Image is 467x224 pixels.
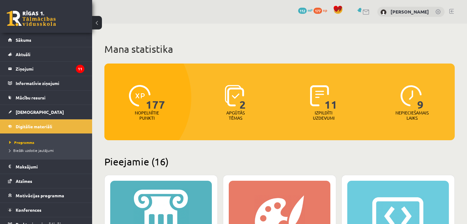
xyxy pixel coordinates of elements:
[391,9,429,15] a: [PERSON_NAME]
[312,110,336,121] p: Izpildīti uzdevumi
[16,95,45,100] span: Mācību resursi
[8,105,84,119] a: [DEMOGRAPHIC_DATA]
[8,160,84,174] a: Maksājumi
[104,43,455,55] h1: Mana statistika
[298,8,313,13] a: 112 mP
[16,52,30,57] span: Aktuāli
[8,62,84,76] a: Ziņojumi11
[8,33,84,47] a: Sākums
[7,11,56,26] a: Rīgas 1. Tālmācības vidusskola
[239,85,246,110] span: 2
[146,85,165,110] span: 177
[313,8,330,13] a: 177 xp
[9,148,86,153] a: Biežāk uzdotie jautājumi
[9,148,54,153] span: Biežāk uzdotie jautājumi
[400,85,422,106] img: icon-clock-7be60019b62300814b6bd22b8e044499b485619524d84068768e800edab66f18.svg
[8,91,84,105] a: Mācību resursi
[8,76,84,90] a: Informatīvie ziņojumi
[325,85,337,110] span: 11
[323,8,327,13] span: xp
[310,85,329,106] img: icon-completed-tasks-ad58ae20a441b2904462921112bc710f1caf180af7a3daa7317a5a94f2d26646.svg
[16,76,84,90] legend: Informatīvie ziņojumi
[135,110,159,121] p: Nopelnītie punkti
[16,193,64,198] span: Motivācijas programma
[16,178,32,184] span: Atzīmes
[129,85,150,106] img: icon-xp-0682a9bc20223a9ccc6f5883a126b849a74cddfe5390d2b41b4391c66f2066e7.svg
[16,160,84,174] legend: Maksājumi
[9,140,34,145] span: Programma
[417,85,424,110] span: 9
[224,110,247,121] p: Apgūtās tēmas
[298,8,307,14] span: 112
[308,8,313,13] span: mP
[16,109,64,115] span: [DEMOGRAPHIC_DATA]
[8,188,84,203] a: Motivācijas programma
[16,207,41,213] span: Konferences
[313,8,322,14] span: 177
[8,119,84,133] a: Digitālie materiāli
[8,47,84,61] a: Aktuāli
[16,124,52,129] span: Digitālie materiāli
[16,37,31,43] span: Sākums
[225,85,244,106] img: icon-learned-topics-4a711ccc23c960034f471b6e78daf4a3bad4a20eaf4de84257b87e66633f6470.svg
[9,140,86,145] a: Programma
[16,62,84,76] legend: Ziņojumi
[76,65,84,73] i: 11
[8,203,84,217] a: Konferences
[104,156,455,168] h2: Pieejamie (16)
[395,110,429,121] p: Nepieciešamais laiks
[380,9,387,15] img: Alvis Buģis
[8,174,84,188] a: Atzīmes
